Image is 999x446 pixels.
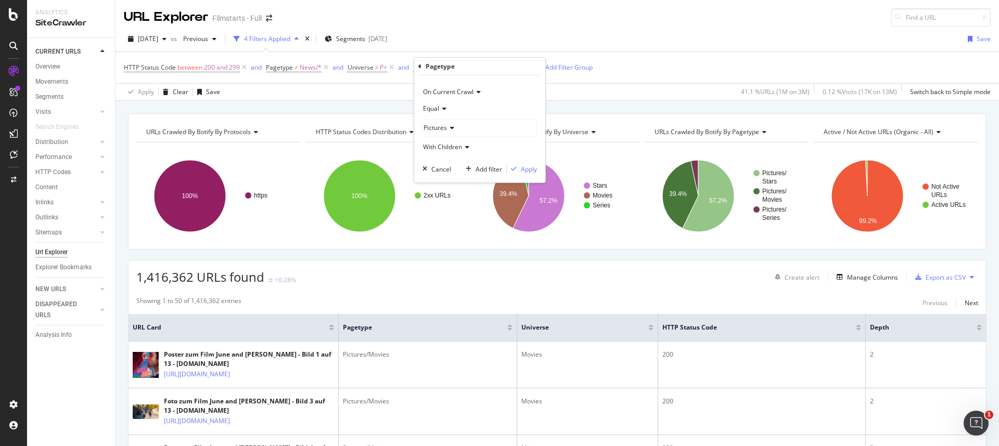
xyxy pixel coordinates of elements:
a: Overview [35,61,108,72]
button: Previous [923,296,947,309]
div: Inlinks [35,197,54,208]
button: and [332,62,343,72]
text: 57.2% [540,197,557,204]
svg: A chart. [136,151,299,241]
div: 4 Filters Applied [244,34,290,43]
text: Movies [593,192,612,199]
div: Save [977,34,991,43]
span: vs [171,34,179,43]
button: Cancel [418,164,451,174]
a: Visits [35,107,97,117]
span: Previous [179,34,208,43]
div: Pagetype [426,62,455,71]
a: Inlinks [35,197,97,208]
text: Pictures/ [762,188,787,195]
span: Active / Not Active URLs (organic - all) [824,127,933,136]
div: Save [206,87,220,96]
span: 1 [985,411,993,419]
button: 4 Filters Applied [229,31,303,47]
span: News/* [300,60,322,75]
button: Switch back to Simple mode [906,84,991,100]
div: Search Engines [35,122,79,133]
div: Movies [521,350,654,359]
text: 100% [182,192,198,200]
text: Series [762,214,780,221]
a: Movements [35,76,108,87]
button: Apply [507,164,537,174]
span: HTTP Status Code [124,63,176,72]
div: Explorer Bookmarks [35,262,92,273]
div: and [251,63,262,72]
div: A chart. [306,151,469,241]
div: Showing 1 to 50 of 1,416,362 entries [136,296,241,309]
a: Analysis Info [35,330,108,340]
div: times [303,34,312,44]
div: Url Explorer [35,247,68,258]
div: Add filter [476,165,502,174]
a: DISAPPEARED URLS [35,299,97,321]
div: 200 [662,350,861,359]
button: Export as CSV [911,269,966,285]
text: 2xx URLs [424,192,451,199]
a: Search Engines [35,122,89,133]
text: Stars [593,182,607,189]
div: and [332,63,343,72]
div: URL Explorer [124,8,208,26]
button: Create alert [771,269,819,285]
div: and [398,63,409,72]
a: Segments [35,91,108,102]
a: Content [35,182,108,193]
div: Filmstarts - Full [212,13,262,23]
span: 1,416,362 URLs found [136,268,264,285]
button: Add Filter Group [531,61,593,74]
div: A chart. [645,151,808,241]
span: between [177,63,202,72]
div: Poster zum Film June and [PERSON_NAME] - Bild 1 auf 13 - [DOMAIN_NAME] [164,350,334,369]
text: https [254,192,267,199]
div: 41.1 % URLs ( 1M on 3M ) [741,87,810,96]
div: Overview [35,61,60,72]
div: 2 [870,397,982,406]
text: Pictures/ [762,206,787,213]
h4: HTTP Status Codes Distribution [314,124,453,140]
div: Content [35,182,58,193]
button: Apply [124,84,154,100]
text: 39.4% [669,190,687,198]
span: URLs Crawled By Botify By protocols [146,127,251,136]
button: Previous [179,31,221,47]
text: Active URLs [931,201,966,208]
text: Stars [762,178,777,185]
text: URLs [931,191,947,199]
div: Apply [521,165,537,174]
span: ≠ [375,63,379,72]
div: NEW URLS [35,284,66,295]
a: NEW URLS [35,284,97,295]
div: Export as CSV [926,273,966,282]
div: DISAPPEARED URLS [35,299,88,321]
text: Not Active [931,183,959,190]
span: Pagetype [343,323,492,332]
div: Switch back to Simple mode [910,87,991,96]
span: HTTP Status Code [662,323,840,332]
div: Previous [923,298,947,307]
a: Outlinks [35,212,97,223]
img: main image [133,346,159,383]
text: Pictures/ [762,169,787,177]
div: Movies [521,397,654,406]
svg: A chart. [475,151,638,241]
a: Performance [35,152,97,163]
span: Pagetype [266,63,293,72]
span: With Children [423,142,462,151]
a: HTTP Codes [35,167,97,178]
div: Analytics [35,8,107,17]
div: HTTP Codes [35,167,71,178]
span: ≠ [294,63,298,72]
h4: URLs Crawled By Botify By protocols [144,124,291,140]
div: 200 [662,397,861,406]
div: Manage Columns [847,273,898,282]
a: Distribution [35,137,97,148]
span: URL Card [133,323,326,332]
button: Manage Columns [832,271,898,283]
text: 57.2% [709,197,727,204]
